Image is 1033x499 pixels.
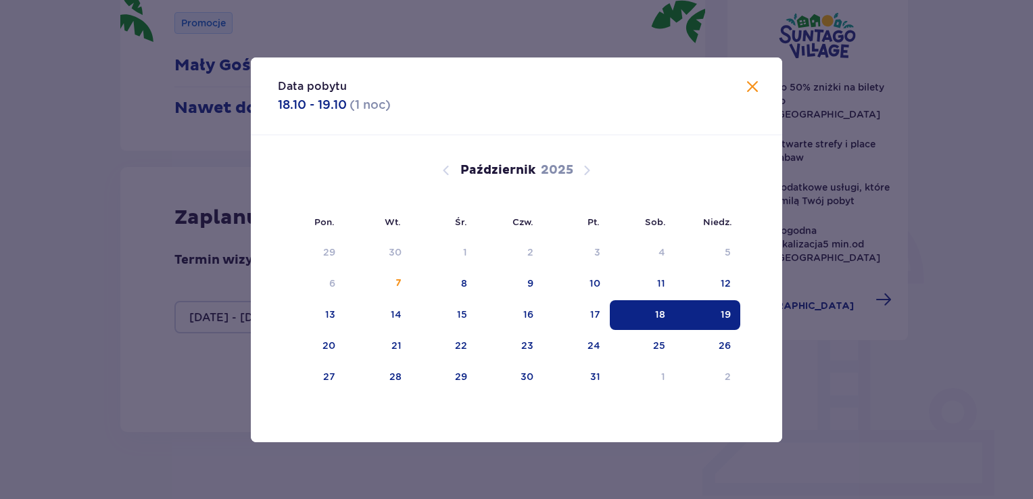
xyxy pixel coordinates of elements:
td: Data niedostępna. sobota, 4 października 2025 [610,238,675,268]
td: 17 [543,300,610,330]
td: 11 [610,269,675,299]
div: 12 [721,277,731,290]
p: Październik [460,162,535,179]
td: 15 [411,300,477,330]
td: Data zaznaczona. niedziela, 19 października 2025 [675,300,740,330]
button: Zamknij [744,79,761,96]
td: 22 [411,331,477,361]
td: Data zaznaczona. sobota, 18 października 2025 [610,300,675,330]
div: 11 [657,277,665,290]
div: 30 [389,245,402,259]
div: 24 [587,339,600,352]
div: 13 [325,308,335,321]
td: 8 [411,269,477,299]
div: 30 [521,370,533,383]
div: 15 [457,308,467,321]
div: 17 [590,308,600,321]
div: 22 [455,339,467,352]
div: 29 [455,370,467,383]
div: 9 [527,277,533,290]
td: Data niedostępna. środa, 1 października 2025 [411,238,477,268]
td: 10 [543,269,610,299]
div: 18 [655,308,665,321]
small: Czw. [512,216,533,227]
div: 26 [719,339,731,352]
td: 23 [477,331,544,361]
div: 4 [658,245,665,259]
p: Data pobytu [278,79,347,94]
small: Pon. [314,216,335,227]
button: Następny miesiąc [579,162,595,179]
div: 6 [329,277,335,290]
div: 1 [463,245,467,259]
td: 25 [610,331,675,361]
td: 2 [675,362,740,392]
div: 29 [323,245,335,259]
td: Data niedostępna. czwartek, 2 października 2025 [477,238,544,268]
td: Data niedostępna. poniedziałek, 6 października 2025 [278,269,345,299]
div: 10 [590,277,600,290]
small: Sob. [645,216,666,227]
div: 23 [521,339,533,352]
td: 7 [345,269,412,299]
div: 2 [527,245,533,259]
td: 16 [477,300,544,330]
td: 20 [278,331,345,361]
div: 14 [391,308,402,321]
td: Data niedostępna. wtorek, 30 września 2025 [345,238,412,268]
div: 25 [653,339,665,352]
div: 7 [395,277,402,290]
small: Wt. [385,216,401,227]
td: 21 [345,331,412,361]
button: Poprzedni miesiąc [438,162,454,179]
td: 14 [345,300,412,330]
td: 31 [543,362,610,392]
div: 21 [391,339,402,352]
div: 1 [661,370,665,383]
small: Śr. [455,216,467,227]
td: 27 [278,362,345,392]
td: 24 [543,331,610,361]
p: 2025 [541,162,573,179]
div: 27 [323,370,335,383]
div: 31 [590,370,600,383]
div: 5 [725,245,731,259]
td: 26 [675,331,740,361]
td: 28 [345,362,412,392]
td: Data niedostępna. niedziela, 5 października 2025 [675,238,740,268]
p: 18.10 - 19.10 [278,97,347,113]
td: 1 [610,362,675,392]
td: 13 [278,300,345,330]
td: 12 [675,269,740,299]
div: 8 [461,277,467,290]
p: ( 1 noc ) [350,97,391,113]
td: Data niedostępna. poniedziałek, 29 września 2025 [278,238,345,268]
small: Niedz. [703,216,732,227]
div: 3 [594,245,600,259]
div: 16 [523,308,533,321]
td: 29 [411,362,477,392]
div: 2 [725,370,731,383]
div: 28 [389,370,402,383]
div: 19 [721,308,731,321]
div: 20 [322,339,335,352]
td: 9 [477,269,544,299]
small: Pt. [587,216,600,227]
td: 30 [477,362,544,392]
td: Data niedostępna. piątek, 3 października 2025 [543,238,610,268]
